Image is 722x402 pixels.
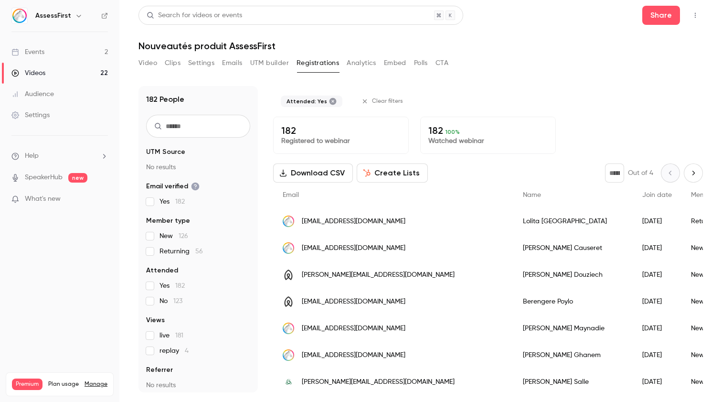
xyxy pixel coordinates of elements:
[159,331,183,340] span: live
[11,47,44,57] div: Events
[435,55,448,71] button: CTA
[302,324,405,334] span: [EMAIL_ADDRESS][DOMAIN_NAME]
[138,55,157,71] button: Video
[146,147,250,390] section: facet-groups
[173,298,182,304] span: 123
[287,98,327,105] span: Attended: Yes
[11,151,108,161] li: help-dropdown-opener
[684,163,703,183] button: Next page
[222,55,242,71] button: Emails
[642,6,680,25] button: Share
[633,288,681,315] div: [DATE]
[428,125,548,136] p: 182
[281,136,401,146] p: Registered to webinar
[85,380,107,388] a: Manage
[633,315,681,342] div: [DATE]
[138,40,703,52] h1: Nouveautés produit AssessFirst
[358,94,409,109] button: Clear filters
[159,346,189,356] span: replay
[633,261,681,288] div: [DATE]
[302,217,405,227] span: [EMAIL_ADDRESS][DOMAIN_NAME]
[628,168,653,178] p: Out of 4
[633,208,681,235] div: [DATE]
[513,235,633,261] div: [PERSON_NAME] Causeret
[159,281,185,291] span: Yes
[159,247,203,256] span: Returning
[283,296,294,307] img: harpoon.jobs
[513,315,633,342] div: [PERSON_NAME] Maynadie
[11,89,54,99] div: Audience
[159,231,188,241] span: New
[159,197,185,206] span: Yes
[513,208,633,235] div: Lolita [GEOGRAPHIC_DATA]
[175,332,183,339] span: 181
[146,380,250,390] p: No results
[250,55,289,71] button: UTM builder
[283,376,294,388] img: vonrohr.net
[297,55,339,71] button: Registrations
[147,11,242,21] div: Search for videos or events
[302,377,455,387] span: [PERSON_NAME][EMAIL_ADDRESS][DOMAIN_NAME]
[12,379,42,390] span: Premium
[281,125,401,136] p: 182
[513,369,633,395] div: [PERSON_NAME] Salle
[283,192,299,198] span: Email
[146,182,200,191] span: Email verified
[35,11,71,21] h6: AssessFirst
[25,173,63,183] a: SpeakerHub
[159,296,182,306] span: No
[25,194,61,204] span: What's new
[329,98,337,105] button: Remove "Did attend" from selected filters
[25,151,39,161] span: Help
[185,348,189,354] span: 4
[384,55,406,71] button: Embed
[302,243,405,253] span: [EMAIL_ADDRESS][DOMAIN_NAME]
[96,195,108,204] iframe: Noticeable Trigger
[146,163,250,172] p: No results
[513,261,633,288] div: [PERSON_NAME] Douziech
[179,233,188,239] span: 126
[642,192,672,198] span: Join date
[146,216,190,226] span: Member type
[372,98,403,105] span: Clear filters
[146,94,184,105] h1: 182 People
[523,192,541,198] span: Name
[513,342,633,369] div: [PERSON_NAME] Ghanem
[68,173,87,183] span: new
[146,147,185,157] span: UTM Source
[302,297,405,307] span: [EMAIL_ADDRESS][DOMAIN_NAME]
[283,349,294,361] img: assessfirst.com
[513,288,633,315] div: Berengere Poylo
[146,365,173,375] span: Referrer
[302,350,405,360] span: [EMAIL_ADDRESS][DOMAIN_NAME]
[48,380,79,388] span: Plan usage
[283,323,294,334] img: assessfirst.com
[283,216,294,227] img: assessfirst.com
[11,110,50,120] div: Settings
[633,342,681,369] div: [DATE]
[273,163,353,183] button: Download CSV
[633,369,681,395] div: [DATE]
[195,248,203,255] span: 56
[165,55,180,71] button: Clips
[347,55,376,71] button: Analytics
[175,282,185,289] span: 182
[146,315,165,325] span: Views
[302,270,455,280] span: [PERSON_NAME][EMAIL_ADDRESS][DOMAIN_NAME]
[11,68,45,78] div: Videos
[146,266,178,275] span: Attended
[688,8,703,23] button: Top Bar Actions
[12,8,27,23] img: AssessFirst
[188,55,214,71] button: Settings
[414,55,428,71] button: Polls
[283,242,294,254] img: assessfirst.com
[357,163,428,183] button: Create Lists
[283,269,294,281] img: harpoon-consulting.com
[633,235,681,261] div: [DATE]
[175,198,185,205] span: 182
[446,129,460,135] span: 100 %
[428,136,548,146] p: Watched webinar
